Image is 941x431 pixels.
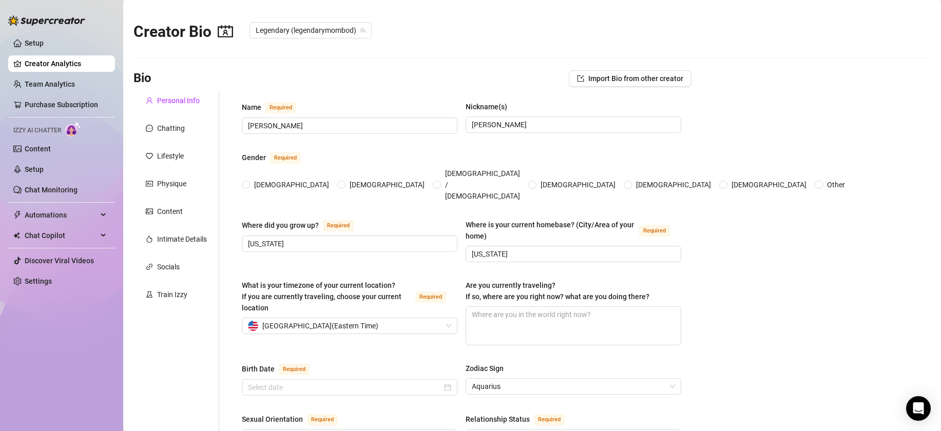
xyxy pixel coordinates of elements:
[323,220,354,231] span: Required
[248,382,442,393] input: Birth Date
[25,277,52,285] a: Settings
[536,179,620,190] span: [DEMOGRAPHIC_DATA]
[157,150,184,162] div: Lifestyle
[279,364,310,375] span: Required
[157,206,183,217] div: Content
[157,289,187,300] div: Train Izzy
[242,219,365,231] label: Where did you grow up?
[345,179,429,190] span: [DEMOGRAPHIC_DATA]
[242,151,312,164] label: Gender
[157,261,180,272] div: Socials
[65,122,81,136] img: AI Chatter
[25,55,107,72] a: Creator Analytics
[466,414,530,425] div: Relationship Status
[25,257,94,265] a: Discover Viral Videos
[146,180,153,187] span: idcard
[250,179,333,190] span: [DEMOGRAPHIC_DATA]
[466,363,504,374] div: Zodiac Sign
[248,238,449,249] input: Where did you grow up?
[823,179,849,190] span: Other
[727,179,811,190] span: [DEMOGRAPHIC_DATA]
[25,101,98,109] a: Purchase Subscription
[146,125,153,132] span: message
[146,291,153,298] span: experiment
[415,291,446,303] span: Required
[256,23,366,38] span: Legendary (legendarymombod)
[133,70,151,87] h3: Bio
[157,95,200,106] div: Personal Info
[262,318,378,334] span: [GEOGRAPHIC_DATA] ( Eastern Time )
[466,413,576,425] label: Relationship Status
[265,102,296,113] span: Required
[577,75,584,82] span: import
[242,363,321,375] label: Birth Date
[157,123,185,134] div: Chatting
[218,24,233,39] span: contacts
[8,15,85,26] img: logo-BBDzfeDw.svg
[466,219,681,242] label: Where is your current homebase? (City/Area of your home)
[588,74,683,83] span: Import Bio from other creator
[466,219,635,242] div: Where is your current homebase? (City/Area of your home)
[242,414,303,425] div: Sexual Orientation
[472,379,675,394] span: Aquarius
[146,236,153,243] span: fire
[534,414,565,425] span: Required
[466,363,511,374] label: Zodiac Sign
[13,211,22,219] span: thunderbolt
[157,178,186,189] div: Physique
[270,152,301,164] span: Required
[307,414,338,425] span: Required
[242,152,266,163] div: Gender
[242,102,261,113] div: Name
[25,165,44,173] a: Setup
[25,80,75,88] a: Team Analytics
[466,101,507,112] div: Nickname(s)
[466,281,649,301] span: Are you currently traveling? If so, where are you right now? what are you doing there?
[360,27,366,33] span: team
[25,39,44,47] a: Setup
[25,207,98,223] span: Automations
[242,281,401,312] span: What is your timezone of your current location? If you are currently traveling, choose your curre...
[472,119,673,130] input: Nickname(s)
[248,321,258,331] img: us
[242,220,319,231] div: Where did you grow up?
[242,363,275,375] div: Birth Date
[13,126,61,135] span: Izzy AI Chatter
[25,145,51,153] a: Content
[13,232,20,239] img: Chat Copilot
[242,413,349,425] label: Sexual Orientation
[146,97,153,104] span: user
[25,227,98,244] span: Chat Copilot
[146,152,153,160] span: heart
[146,263,153,270] span: link
[639,225,670,237] span: Required
[632,179,715,190] span: [DEMOGRAPHIC_DATA]
[25,186,78,194] a: Chat Monitoring
[146,208,153,215] span: picture
[569,70,692,87] button: Import Bio from other creator
[248,120,449,131] input: Name
[466,101,514,112] label: Nickname(s)
[242,101,308,113] label: Name
[157,233,207,245] div: Intimate Details
[906,396,931,421] div: Open Intercom Messenger
[472,248,673,260] input: Where is your current homebase? (City/Area of your home)
[441,168,524,202] span: [DEMOGRAPHIC_DATA] / [DEMOGRAPHIC_DATA]
[133,22,233,42] h2: Creator Bio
